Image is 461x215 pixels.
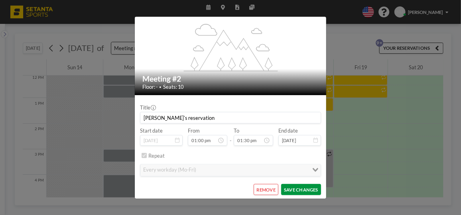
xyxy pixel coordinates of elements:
[163,84,183,90] span: Seats: 10
[140,104,156,111] label: Title
[278,127,298,134] label: End date
[140,112,321,123] input: (No title)
[230,129,231,143] span: -
[140,164,321,176] div: Search for option
[281,184,321,195] button: SAVE CHANGES
[142,84,158,90] span: Floor: -
[159,84,162,89] span: •
[198,166,307,174] input: Search for option
[140,127,163,134] label: Start date
[148,152,165,159] label: Repeat
[188,127,200,134] label: From
[142,166,197,174] span: every workday (Mo-Fri)
[254,184,278,195] button: REMOVE
[234,127,239,134] label: To
[142,74,319,84] h2: Meeting #2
